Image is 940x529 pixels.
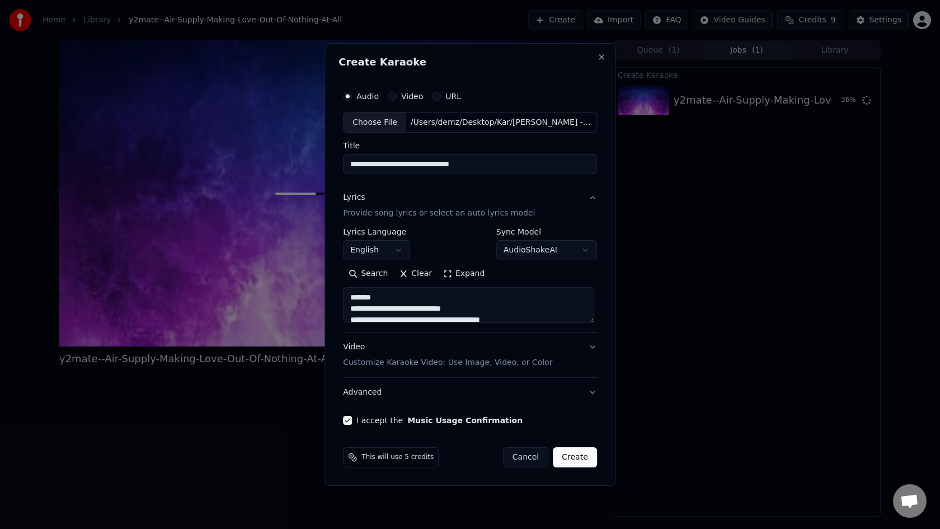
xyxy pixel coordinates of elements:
[406,117,596,128] div: /Users/demz/Desktop/Kar/[PERSON_NAME] - You're still the one.m4a
[343,184,597,228] button: LyricsProvide song lyrics or select an auto lyrics model
[553,447,597,467] button: Create
[343,357,552,368] p: Customize Karaoke Video: Use Image, Video, or Color
[361,453,434,462] span: This will use 5 credits
[393,265,438,283] button: Clear
[401,92,423,100] label: Video
[343,208,535,219] p: Provide song lyrics or select an auto lyrics model
[445,92,461,100] label: URL
[343,228,410,236] label: Lyrics Language
[343,333,597,378] button: VideoCustomize Karaoke Video: Use Image, Video, or Color
[344,113,406,133] div: Choose File
[438,265,490,283] button: Expand
[343,265,393,283] button: Search
[356,416,523,424] label: I accept the
[343,142,597,150] label: Title
[339,57,601,67] h2: Create Karaoke
[503,447,548,467] button: Cancel
[496,228,597,236] label: Sync Model
[356,92,379,100] label: Audio
[343,378,597,407] button: Advanced
[343,193,365,204] div: Lyrics
[407,416,523,424] button: I accept the
[343,342,552,369] div: Video
[343,228,597,333] div: LyricsProvide song lyrics or select an auto lyrics model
